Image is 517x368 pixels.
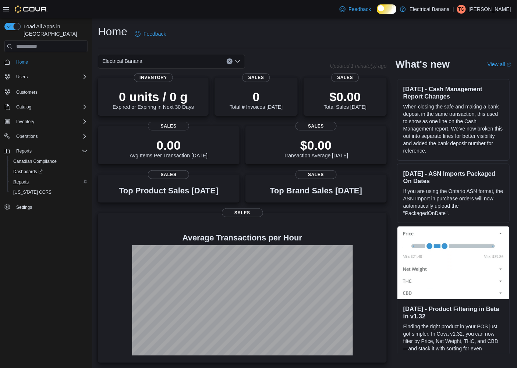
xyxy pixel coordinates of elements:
[7,167,91,177] a: Dashboards
[148,170,189,179] span: Sales
[13,132,41,141] button: Operations
[130,138,208,153] p: 0.00
[235,58,241,64] button: Open list of options
[469,5,511,14] p: [PERSON_NAME]
[270,186,362,195] h3: Top Brand Sales [DATE]
[13,147,88,156] span: Reports
[348,6,371,13] span: Feedback
[13,103,88,111] span: Catalog
[324,89,366,104] p: $0.00
[1,57,91,67] button: Home
[13,147,35,156] button: Reports
[230,89,283,110] div: Total # Invoices [DATE]
[10,178,88,186] span: Reports
[284,138,348,158] div: Transaction Average [DATE]
[13,203,35,212] a: Settings
[1,72,91,82] button: Users
[410,5,450,14] p: Electrical Banana
[10,178,32,186] a: Reports
[119,186,218,195] h3: Top Product Sales [DATE]
[227,58,233,64] button: Clear input
[458,5,465,14] span: TG
[16,59,28,65] span: Home
[222,208,263,217] span: Sales
[453,5,454,14] p: |
[10,188,54,197] a: [US_STATE] CCRS
[113,89,194,110] div: Expired or Expiring in Next 30 Days
[332,73,359,82] span: Sales
[457,5,466,14] div: Ted Gzebb
[1,131,91,142] button: Operations
[13,158,57,164] span: Canadian Compliance
[403,85,503,100] h3: [DATE] - Cash Management Report Changes
[324,89,366,110] div: Total Sales [DATE]
[13,203,88,212] span: Settings
[21,23,88,37] span: Load All Apps in [GEOGRAPHIC_DATA]
[13,72,31,81] button: Users
[13,132,88,141] span: Operations
[295,122,337,131] span: Sales
[1,117,91,127] button: Inventory
[13,117,37,126] button: Inventory
[134,73,173,82] span: Inventory
[13,117,88,126] span: Inventory
[10,167,46,176] a: Dashboards
[403,187,503,217] p: If you are using the Ontario ASN format, the ASN Import in purchase orders will now automatically...
[1,102,91,112] button: Catalog
[15,6,47,13] img: Cova
[13,103,34,111] button: Catalog
[98,24,127,39] h1: Home
[403,305,503,320] h3: [DATE] - Product Filtering in Beta in v1.32
[148,122,189,131] span: Sales
[13,179,29,185] span: Reports
[295,170,337,179] span: Sales
[230,89,283,104] p: 0
[144,30,166,37] span: Feedback
[10,157,60,166] a: Canadian Compliance
[1,146,91,156] button: Reports
[130,138,208,158] div: Avg Items Per Transaction [DATE]
[488,61,511,67] a: View allExternal link
[7,187,91,197] button: [US_STATE] CCRS
[13,87,88,96] span: Customers
[16,204,32,210] span: Settings
[104,233,381,242] h4: Average Transactions per Hour
[13,169,43,175] span: Dashboards
[13,72,88,81] span: Users
[4,54,88,232] nav: Complex example
[396,58,450,70] h2: What's new
[7,156,91,167] button: Canadian Compliance
[337,2,374,17] a: Feedback
[403,170,503,185] h3: [DATE] - ASN Imports Packaged On Dates
[113,89,194,104] p: 0 units / 0 g
[10,188,88,197] span: Washington CCRS
[13,88,40,97] a: Customers
[132,26,169,41] a: Feedback
[10,157,88,166] span: Canadian Compliance
[13,57,88,67] span: Home
[16,119,34,125] span: Inventory
[16,133,38,139] span: Operations
[403,103,503,154] p: When closing the safe and making a bank deposit in the same transaction, this used to show as one...
[10,167,88,176] span: Dashboards
[16,148,32,154] span: Reports
[102,57,142,65] span: Electrical Banana
[13,189,52,195] span: [US_STATE] CCRS
[284,138,348,153] p: $0.00
[507,62,511,67] svg: External link
[7,177,91,187] button: Reports
[242,73,270,82] span: Sales
[1,86,91,97] button: Customers
[377,4,397,14] input: Dark Mode
[16,74,28,80] span: Users
[330,63,387,69] p: Updated 1 minute(s) ago
[13,58,31,67] a: Home
[16,89,38,95] span: Customers
[1,202,91,212] button: Settings
[16,104,31,110] span: Catalog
